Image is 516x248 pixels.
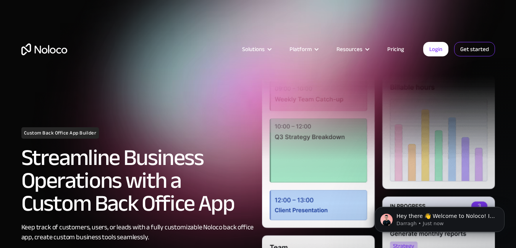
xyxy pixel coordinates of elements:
div: Platform [280,44,327,54]
iframe: Intercom notifications message [363,191,516,244]
a: home [21,43,67,55]
div: Keep track of customers, users, or leads with a fully customizable Noloco back office app, create... [21,222,254,242]
div: Resources [327,44,378,54]
h2: Streamline Business Operations with a Custom Back Office App [21,146,254,215]
h1: Custom Back Office App Builder [21,127,99,139]
a: Pricing [378,44,414,54]
a: Get started [454,42,495,56]
div: Platform [290,44,312,54]
div: Resources [336,44,362,54]
a: Login [423,42,448,56]
div: Solutions [233,44,280,54]
div: Solutions [242,44,265,54]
